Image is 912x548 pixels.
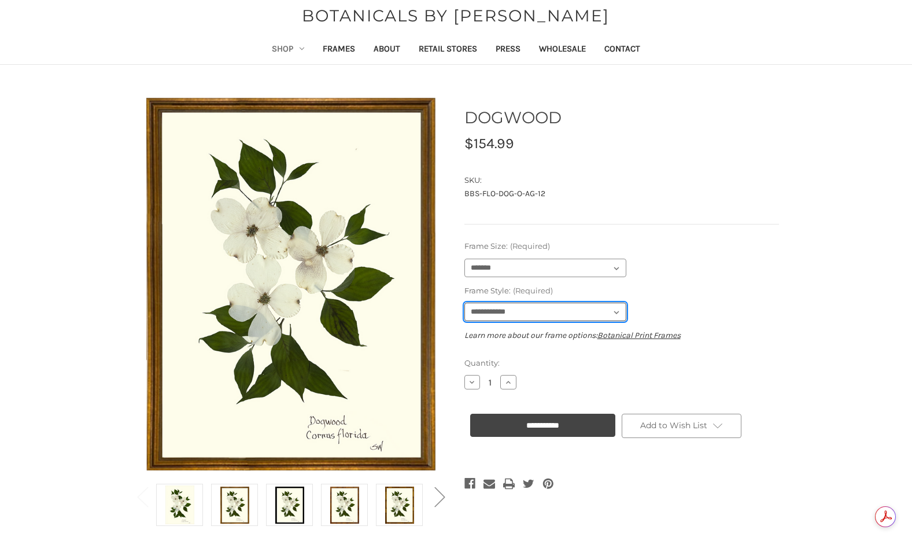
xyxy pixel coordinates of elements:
label: Quantity: [464,358,779,369]
a: About [364,36,409,64]
button: Go to slide 2 of 2 [428,479,451,514]
small: (Required) [513,286,553,295]
span: Add to Wish List [640,420,707,431]
label: Frame Style: [464,285,779,297]
a: Botanical Print Frames [597,330,681,340]
label: Frame Size: [464,241,779,252]
dd: BBS-FLO-DOG-O-AG-12 [464,187,779,200]
a: BOTANICALS BY [PERSON_NAME] [296,3,615,28]
a: Wholesale [530,36,595,64]
small: (Required) [510,241,550,251]
span: Go to slide 2 of 2 [137,514,147,515]
button: Go to slide 2 of 2 [131,479,154,514]
a: Press [486,36,530,64]
a: Frames [313,36,364,64]
h1: DOGWOOD [464,105,779,130]
span: Go to slide 2 of 2 [434,514,445,515]
img: Unframed [146,93,435,475]
span: $154.99 [464,135,514,152]
img: Unframed [165,486,194,524]
dt: SKU: [464,175,776,186]
a: Add to Wish List [622,414,742,438]
a: Retail Stores [409,36,486,64]
img: Antique Gold Frame [220,486,249,524]
p: Learn more about our frame options: [464,329,779,341]
img: Gold Bamboo Frame [385,486,414,524]
img: Black Frame [275,486,304,524]
a: Contact [595,36,649,64]
a: Print [503,476,515,492]
img: Burlewood Frame [330,486,359,524]
a: Shop [263,36,313,64]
